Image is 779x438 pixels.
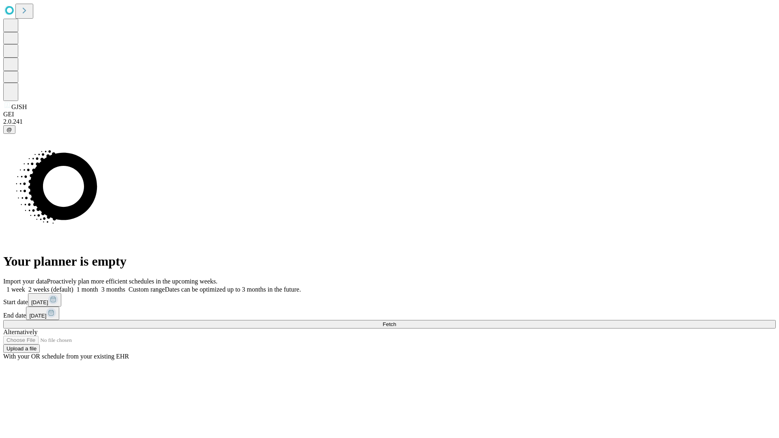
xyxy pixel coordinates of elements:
div: GEI [3,111,776,118]
span: [DATE] [31,299,48,305]
button: [DATE] [28,293,61,307]
span: GJSH [11,103,27,110]
span: [DATE] [29,313,46,319]
span: @ [6,127,12,133]
button: @ [3,125,15,134]
button: Fetch [3,320,776,328]
span: Custom range [129,286,165,293]
h1: Your planner is empty [3,254,776,269]
div: End date [3,307,776,320]
button: Upload a file [3,344,40,353]
span: 3 months [101,286,125,293]
span: Fetch [383,321,396,327]
span: 2 weeks (default) [28,286,73,293]
span: 1 month [77,286,98,293]
button: [DATE] [26,307,59,320]
div: 2.0.241 [3,118,776,125]
span: With your OR schedule from your existing EHR [3,353,129,360]
div: Start date [3,293,776,307]
span: Import your data [3,278,47,285]
span: Dates can be optimized up to 3 months in the future. [165,286,301,293]
span: Proactively plan more efficient schedules in the upcoming weeks. [47,278,217,285]
span: Alternatively [3,328,37,335]
span: 1 week [6,286,25,293]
